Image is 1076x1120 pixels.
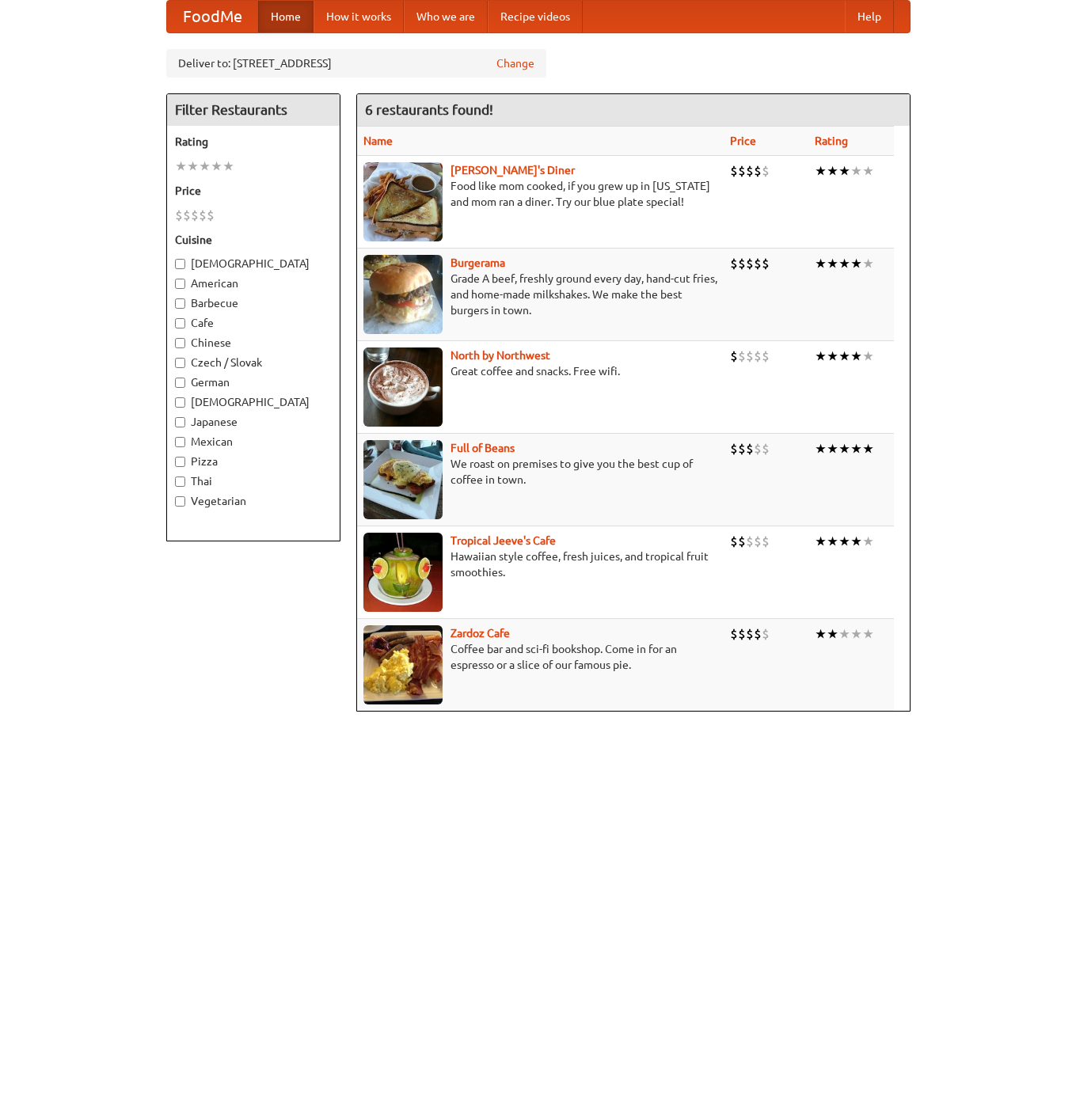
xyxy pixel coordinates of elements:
[762,162,770,180] li: $
[838,347,850,365] li: ★
[730,347,738,365] li: $
[363,549,717,580] p: Hawaiian style coffee, fresh juices, and tropical fruit smoothies.
[175,338,185,348] input: Chinese
[199,207,207,224] li: $
[850,162,862,180] li: ★
[175,259,185,269] input: [DEMOGRAPHIC_DATA]
[827,625,838,643] li: ★
[815,440,827,457] li: ★
[404,1,488,32] a: Who we are
[762,255,770,272] li: $
[738,533,746,550] li: $
[762,625,770,643] li: $
[730,440,738,457] li: $
[815,533,827,550] li: ★
[363,162,443,241] img: sallys.jpg
[191,207,199,224] li: $
[363,363,717,379] p: Great coffee and snacks. Free wifi.
[363,255,443,334] img: burgerama.jpg
[175,183,332,199] h5: Price
[451,627,510,640] a: Zardoz Cafe
[175,355,332,370] label: Czech / Slovak
[222,158,234,175] li: ★
[167,94,340,126] h4: Filter Restaurants
[738,440,746,457] li: $
[175,295,332,311] label: Barbecue
[738,255,746,272] li: $
[862,625,874,643] li: ★
[175,358,185,368] input: Czech / Slovak
[838,625,850,643] li: ★
[488,1,583,32] a: Recipe videos
[175,496,185,507] input: Vegetarian
[815,625,827,643] li: ★
[845,1,894,32] a: Help
[815,347,827,365] li: ★
[815,162,827,180] li: ★
[862,440,874,457] li: ★
[850,533,862,550] li: ★
[175,279,185,289] input: American
[838,533,850,550] li: ★
[363,456,717,488] p: We roast on premises to give you the best cup of coffee in town.
[175,457,185,467] input: Pizza
[363,533,443,612] img: jeeves.jpg
[827,162,838,180] li: ★
[175,318,185,328] input: Cafe
[451,349,550,362] a: North by Northwest
[363,178,717,210] p: Food like mom cooked, if you grew up in [US_STATE] and mom ran a diner. Try our blue plate special!
[827,440,838,457] li: ★
[363,135,393,147] a: Name
[754,162,762,180] li: $
[850,255,862,272] li: ★
[827,347,838,365] li: ★
[850,440,862,457] li: ★
[175,315,332,331] label: Cafe
[451,256,505,269] a: Burgerama
[730,625,738,643] li: $
[183,207,191,224] li: $
[746,162,754,180] li: $
[175,232,332,248] h5: Cuisine
[175,207,183,224] li: $
[175,298,185,309] input: Barbecue
[838,440,850,457] li: ★
[862,255,874,272] li: ★
[754,440,762,457] li: $
[175,394,332,410] label: [DEMOGRAPHIC_DATA]
[451,442,515,454] a: Full of Beans
[175,374,332,390] label: German
[730,255,738,272] li: $
[746,440,754,457] li: $
[166,49,546,78] div: Deliver to: [STREET_ADDRESS]
[730,162,738,180] li: $
[754,533,762,550] li: $
[838,255,850,272] li: ★
[762,533,770,550] li: $
[363,347,443,427] img: north.jpg
[175,158,187,175] li: ★
[451,164,575,177] a: [PERSON_NAME]'s Diner
[175,335,332,351] label: Chinese
[175,397,185,408] input: [DEMOGRAPHIC_DATA]
[175,493,332,509] label: Vegetarian
[175,437,185,447] input: Mexican
[850,625,862,643] li: ★
[738,625,746,643] li: $
[199,158,211,175] li: ★
[862,162,874,180] li: ★
[167,1,258,32] a: FoodMe
[746,255,754,272] li: $
[363,641,717,673] p: Coffee bar and sci-fi bookshop. Come in for an espresso or a slice of our famous pie.
[211,158,222,175] li: ★
[314,1,404,32] a: How it works
[451,534,556,547] a: Tropical Jeeve's Cafe
[175,275,332,291] label: American
[827,533,838,550] li: ★
[175,454,332,469] label: Pizza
